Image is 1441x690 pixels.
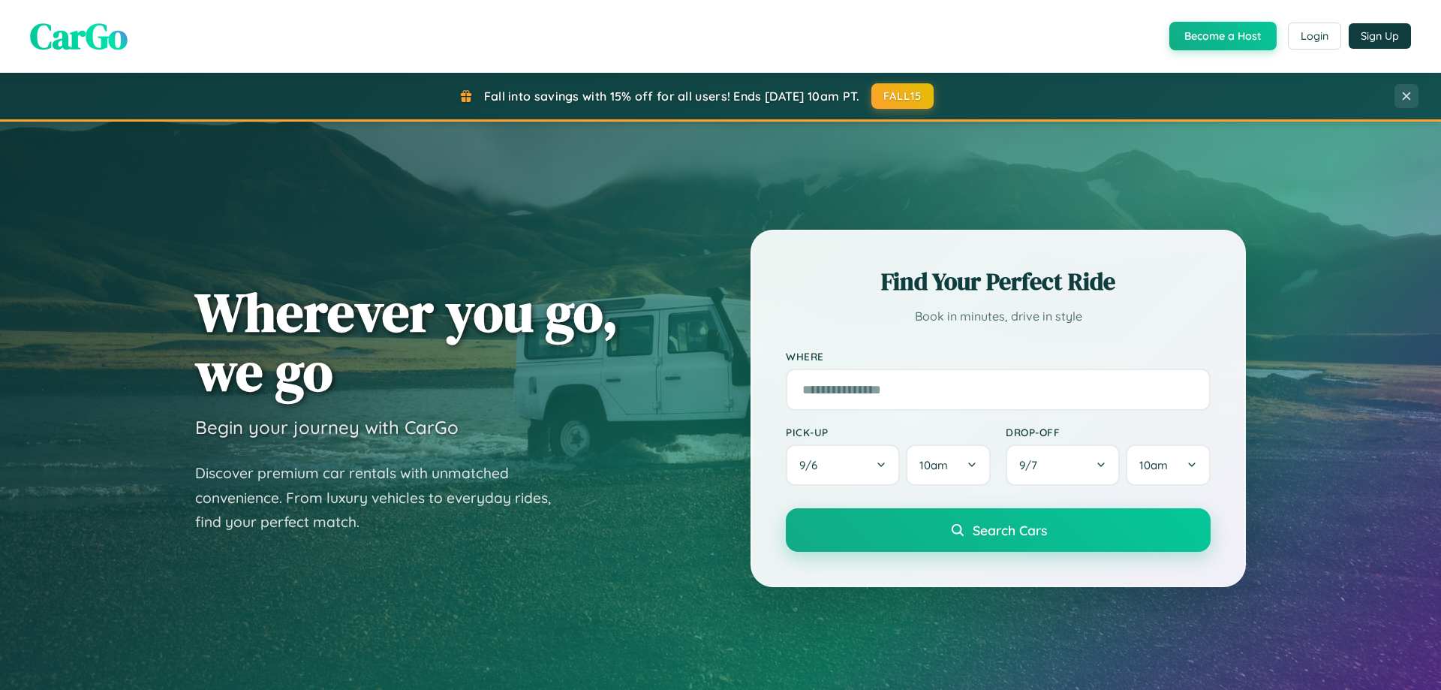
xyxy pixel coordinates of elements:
[484,89,860,104] span: Fall into savings with 15% off for all users! Ends [DATE] 10am PT.
[871,83,934,109] button: FALL15
[30,11,128,61] span: CarGo
[906,444,991,486] button: 10am
[1139,458,1168,472] span: 10am
[786,444,900,486] button: 9/6
[195,282,618,401] h1: Wherever you go, we go
[973,522,1047,538] span: Search Cars
[1288,23,1341,50] button: Login
[786,508,1211,552] button: Search Cars
[1006,426,1211,438] label: Drop-off
[1349,23,1411,49] button: Sign Up
[195,416,459,438] h3: Begin your journey with CarGo
[786,265,1211,298] h2: Find Your Perfect Ride
[1126,444,1211,486] button: 10am
[1019,458,1045,472] span: 9 / 7
[799,458,825,472] span: 9 / 6
[195,461,570,535] p: Discover premium car rentals with unmatched convenience. From luxury vehicles to everyday rides, ...
[919,458,948,472] span: 10am
[1169,22,1277,50] button: Become a Host
[786,350,1211,363] label: Where
[786,426,991,438] label: Pick-up
[1006,444,1120,486] button: 9/7
[786,306,1211,327] p: Book in minutes, drive in style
